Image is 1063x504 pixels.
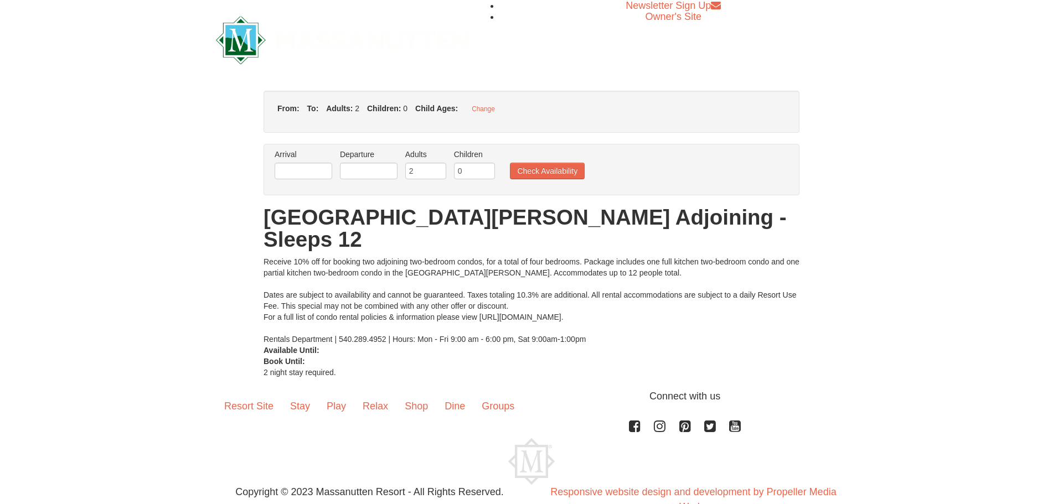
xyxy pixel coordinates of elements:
[277,104,300,113] strong: From:
[403,104,407,113] span: 0
[436,389,473,423] a: Dine
[405,149,446,160] label: Adults
[454,149,495,160] label: Children
[466,102,501,116] button: Change
[282,389,318,423] a: Stay
[473,389,523,423] a: Groups
[367,104,401,113] strong: Children:
[340,149,398,160] label: Departure
[208,485,531,500] p: Copyright © 2023 Massanutten Resort - All Rights Reserved.
[355,104,359,113] span: 2
[318,389,354,423] a: Play
[275,149,332,160] label: Arrival
[508,438,555,485] img: Massanutten Resort Logo
[415,104,458,113] strong: Child Ages:
[216,16,469,64] img: Massanutten Resort Logo
[307,104,319,113] strong: To:
[510,163,585,179] button: Check Availability
[216,389,847,404] p: Connect with us
[216,25,469,51] a: Massanutten Resort
[264,346,319,355] strong: Available Until:
[326,104,353,113] strong: Adults:
[646,11,701,22] a: Owner's Site
[264,206,799,251] h1: [GEOGRAPHIC_DATA][PERSON_NAME] Adjoining - Sleeps 12
[216,389,282,423] a: Resort Site
[264,256,799,345] div: Receive 10% off for booking two adjoining two-bedroom condos, for a total of four bedrooms. Packa...
[354,389,396,423] a: Relax
[264,368,336,377] span: 2 night stay required.
[264,357,305,366] strong: Book Until:
[396,389,436,423] a: Shop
